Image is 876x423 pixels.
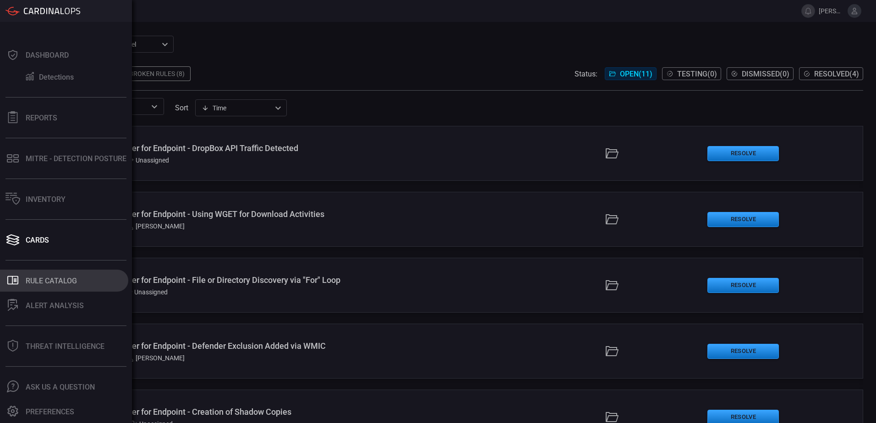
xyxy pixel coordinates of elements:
span: Testing ( 0 ) [677,70,717,78]
div: Microsoft Defender for Endpoint - File or Directory Discovery via "For" Loop [68,275,357,285]
div: [PERSON_NAME] [126,354,185,362]
div: Unassigned [126,157,169,164]
div: Inventory [26,195,66,204]
button: Resolve [707,212,779,227]
span: Resolved ( 4 ) [814,70,859,78]
div: Dashboard [26,51,69,60]
button: Resolve [707,146,779,161]
div: Time [202,103,272,113]
div: Preferences [26,407,74,416]
div: ALERT ANALYSIS [26,301,84,310]
div: Microsoft Defender for Endpoint - Using WGET for Download Activities [68,209,357,219]
button: Testing(0) [662,67,721,80]
span: [PERSON_NAME].[PERSON_NAME] [819,7,844,15]
button: Open(11) [605,67,657,80]
div: Threat Intelligence [26,342,104,351]
div: Microsoft Defender for Endpoint - Defender Exclusion Added via WMIC [68,341,357,351]
div: [PERSON_NAME] [126,222,185,230]
button: Resolved(4) [799,67,863,80]
span: Open ( 11 ) [620,70,652,78]
div: Ask Us A Question [26,383,95,391]
div: Rule Catalog [26,277,77,285]
span: Status: [575,70,597,78]
span: Dismissed ( 0 ) [742,70,789,78]
div: Cards [26,236,49,244]
label: sort [175,103,188,112]
div: Detections [39,73,74,81]
div: Broken Rules (8) [124,66,191,81]
button: Resolve [707,344,779,359]
div: Reports [26,114,57,122]
button: Open [148,100,161,113]
button: Dismissed(0) [727,67,794,80]
div: Microsoft Defender for Endpoint - DropBox API Traffic Detected [68,143,357,153]
div: Unassigned [125,288,168,296]
div: MITRE - Detection Posture [26,154,126,163]
button: Resolve [707,278,779,293]
div: Microsoft Defender for Endpoint - Creation of Shadow Copies [68,407,357,417]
